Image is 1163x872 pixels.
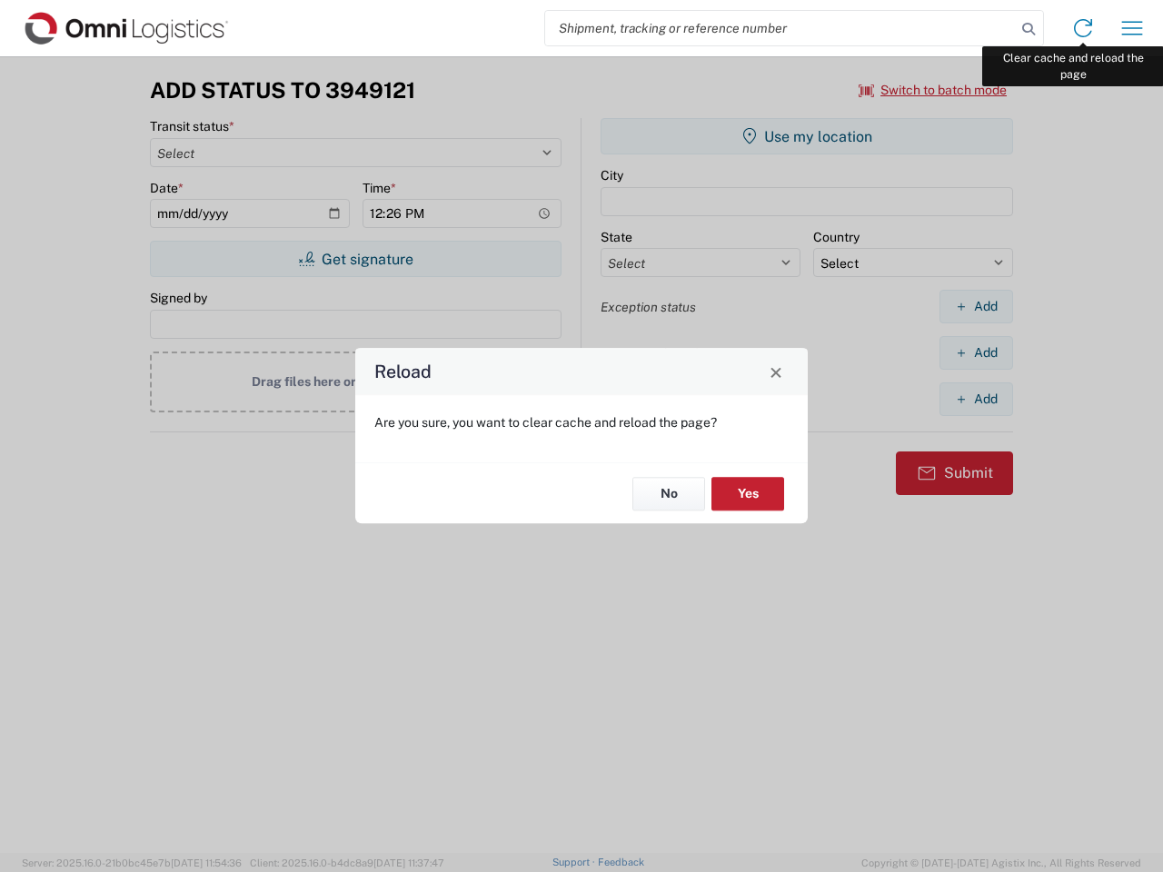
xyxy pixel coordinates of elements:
input: Shipment, tracking or reference number [545,11,1016,45]
button: No [632,477,705,510]
p: Are you sure, you want to clear cache and reload the page? [374,414,789,431]
button: Close [763,359,789,384]
h4: Reload [374,359,432,385]
button: Yes [711,477,784,510]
